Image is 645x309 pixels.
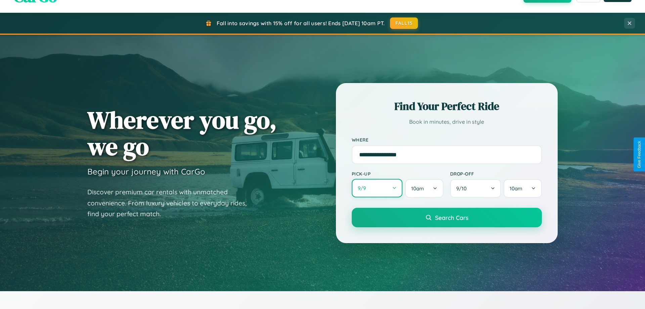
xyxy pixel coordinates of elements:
span: 9 / 9 [358,185,369,191]
button: 10am [405,179,443,198]
h2: Find Your Perfect Ride [352,99,542,114]
span: 9 / 10 [456,185,470,192]
h3: Begin your journey with CarGo [87,166,205,177]
span: Search Cars [435,214,469,221]
span: Fall into savings with 15% off for all users! Ends [DATE] 10am PT. [217,20,385,27]
h1: Wherever you go, we go [87,107,277,160]
span: 10am [412,185,424,192]
div: Give Feedback [637,141,642,168]
label: Pick-up [352,171,443,177]
button: 9/9 [352,179,403,197]
label: Where [352,137,542,143]
label: Drop-off [450,171,542,177]
button: FALL15 [390,17,418,29]
p: Book in minutes, drive in style [352,117,542,127]
button: 9/10 [450,179,501,198]
button: Search Cars [352,208,542,227]
p: Discover premium car rentals with unmatched convenience. From luxury vehicles to everyday rides, ... [87,187,255,220]
button: 10am [504,179,542,198]
span: 10am [510,185,523,192]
